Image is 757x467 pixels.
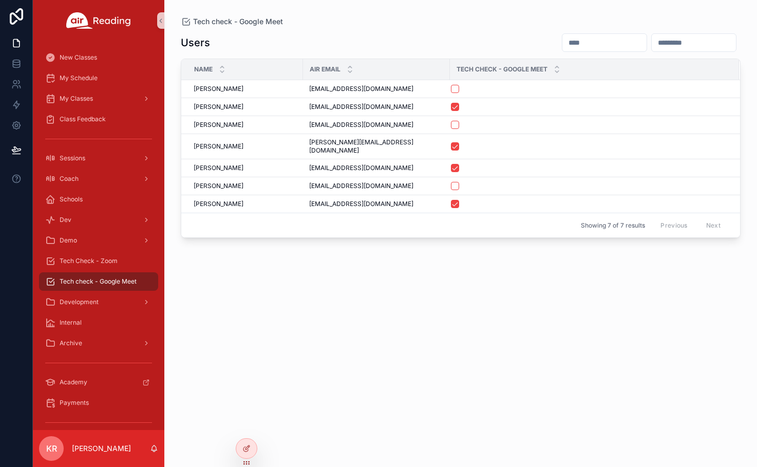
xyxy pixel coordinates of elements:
[60,399,89,407] span: Payments
[72,443,131,454] p: [PERSON_NAME]
[66,12,131,29] img: App logo
[60,298,99,306] span: Development
[181,16,283,27] a: Tech check - Google Meet
[39,252,158,270] a: Tech Check - Zoom
[60,236,77,245] span: Demo
[309,85,413,93] span: [EMAIL_ADDRESS][DOMAIN_NAME]
[309,138,444,155] span: [PERSON_NAME][EMAIL_ADDRESS][DOMAIN_NAME]
[60,74,98,82] span: My Schedule
[309,103,413,111] span: [EMAIL_ADDRESS][DOMAIN_NAME]
[309,182,413,190] span: [EMAIL_ADDRESS][DOMAIN_NAME]
[581,221,645,230] span: Showing 7 of 7 results
[39,313,158,332] a: Internal
[194,200,243,208] span: [PERSON_NAME]
[457,65,547,73] span: Tech Check - Google Meet
[39,110,158,128] a: Class Feedback
[309,164,413,172] span: [EMAIL_ADDRESS][DOMAIN_NAME]
[39,170,158,188] a: Coach
[194,65,213,73] span: Name
[39,293,158,311] a: Development
[33,41,164,430] div: scrollable content
[39,231,158,250] a: Demo
[39,190,158,209] a: Schools
[39,149,158,167] a: Sessions
[60,339,82,347] span: Archive
[309,200,413,208] span: [EMAIL_ADDRESS][DOMAIN_NAME]
[39,48,158,67] a: New Classes
[194,182,243,190] span: [PERSON_NAME]
[39,211,158,229] a: Dev
[60,319,82,327] span: Internal
[39,89,158,108] a: My Classes
[39,69,158,87] a: My Schedule
[60,195,83,203] span: Schools
[60,175,79,183] span: Coach
[39,373,158,391] a: Academy
[194,142,243,151] span: [PERSON_NAME]
[60,115,106,123] span: Class Feedback
[181,35,210,50] h1: Users
[60,95,93,103] span: My Classes
[194,103,243,111] span: [PERSON_NAME]
[309,121,413,129] span: [EMAIL_ADDRESS][DOMAIN_NAME]
[39,394,158,412] a: Payments
[60,257,118,265] span: Tech Check - Zoom
[60,53,97,62] span: New Classes
[46,442,57,455] span: KR
[60,277,137,286] span: Tech check - Google Meet
[193,16,283,27] span: Tech check - Google Meet
[60,378,87,386] span: Academy
[194,164,243,172] span: [PERSON_NAME]
[39,334,158,352] a: Archive
[310,65,340,73] span: Air Email
[60,216,71,224] span: Dev
[39,272,158,291] a: Tech check - Google Meet
[194,121,243,129] span: [PERSON_NAME]
[60,154,85,162] span: Sessions
[194,85,243,93] span: [PERSON_NAME]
